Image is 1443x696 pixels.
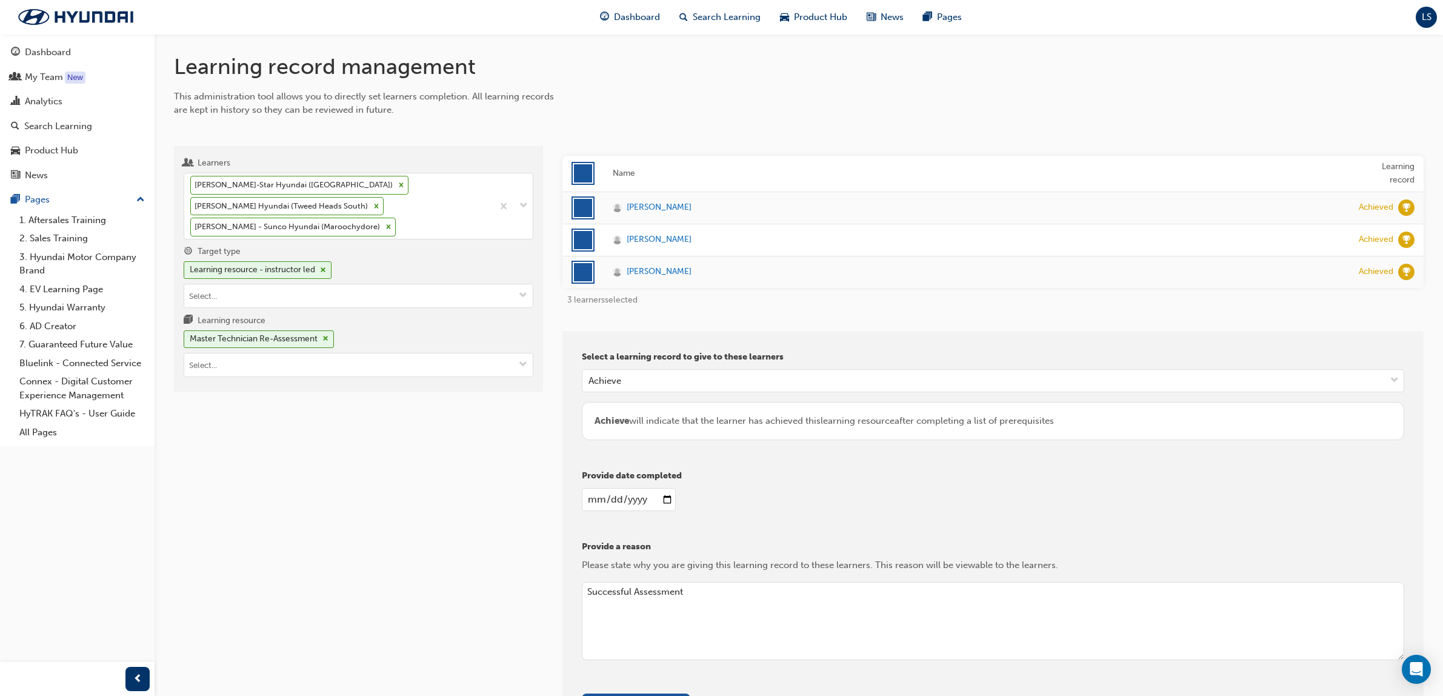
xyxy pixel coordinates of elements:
span: news-icon [11,170,20,181]
span: search-icon [11,121,19,132]
span: Pages [937,10,962,24]
a: news-iconNews [857,5,913,30]
span: chart-icon [11,96,20,107]
div: [PERSON_NAME] Hyundai (Tweed Heads South) [191,198,370,215]
a: 1. Aftersales Training [15,211,150,230]
a: guage-iconDashboard [590,5,670,30]
a: News [5,164,150,187]
div: Tooltip anchor [65,72,85,84]
span: prev-icon [133,672,142,687]
button: Pages [5,189,150,211]
textarea: Successful Assessment [582,582,1404,661]
button: LS [1416,7,1437,28]
h1: Learning record management [174,53,1424,80]
div: Achieve [588,373,621,387]
a: [PERSON_NAME] [613,233,1341,247]
span: learningRecordVerb_ACHIEVE-icon [1398,264,1415,280]
div: Pages [25,193,50,207]
input: Learners[PERSON_NAME]-Star Hyundai ([GEOGRAPHIC_DATA])[PERSON_NAME] Hyundai (Tweed Heads South)[P... [398,221,399,232]
div: Analytics [25,95,62,109]
span: Please state why you are giving this learning record to these learners. This reason will be viewa... [582,560,1058,571]
div: Achieved [1359,266,1393,278]
button: toggle menu [513,284,533,307]
span: [PERSON_NAME] [627,201,692,215]
a: 5. Hyundai Warranty [15,298,150,317]
a: search-iconSearch Learning [670,5,770,30]
a: Analytics [5,90,150,113]
div: Open Intercom Messenger [1402,655,1431,684]
a: My Team [5,66,150,89]
div: Learning resource [198,315,265,327]
span: users-icon [184,158,193,169]
span: people-icon [11,72,20,83]
a: Search Learning [5,115,150,138]
span: learningresource-icon [184,315,193,326]
div: [PERSON_NAME] - Sunco Hyundai (Maroochydore) [191,218,382,236]
span: [PERSON_NAME] [627,233,692,247]
div: Learners [198,157,230,169]
div: News [25,169,48,182]
th: Name [604,156,1350,192]
input: Learning resourceMaster Technician Re-Assessmentcross-icontoggle menu [184,353,533,376]
input: enter a date [582,488,676,511]
span: learningRecordVerb_ACHIEVE-icon [1398,199,1415,216]
div: Product Hub [25,144,78,158]
span: 3 learners selected [567,295,638,305]
span: down-icon [519,291,527,301]
button: toggle menu [513,353,533,376]
a: pages-iconPages [913,5,971,30]
span: down-icon [519,198,528,214]
a: All Pages [15,423,150,442]
span: [PERSON_NAME] [627,265,692,279]
a: Product Hub [5,139,150,162]
span: guage-icon [11,47,20,58]
div: Achieved [1359,234,1393,246]
a: Dashboard [5,41,150,64]
span: car-icon [11,146,20,156]
div: Dashboard [25,45,71,59]
span: cross-icon [322,335,328,343]
span: Achieve [595,415,629,426]
span: Product Hub [794,10,847,24]
a: 6. AD Creator [15,317,150,336]
span: learningRecordVerb_ACHIEVE-icon [1398,232,1415,248]
span: Dashboard [614,10,660,24]
a: Connex - Digital Customer Experience Management [15,372,150,404]
div: Master Technician Re-Assessment [190,332,318,346]
span: down-icon [519,360,527,370]
a: 4. EV Learning Page [15,280,150,299]
a: HyTRAK FAQ's - User Guide [15,404,150,423]
a: 7. Guaranteed Future Value [15,335,150,354]
span: search-icon [679,10,688,25]
span: news-icon [867,10,876,25]
img: Trak [6,4,145,30]
div: This administration tool allows you to directly set learners completion. All learning records are... [174,90,568,117]
div: Search Learning [24,119,92,133]
span: target-icon [184,247,193,258]
span: guage-icon [600,10,609,25]
span: pages-icon [923,10,932,25]
a: 2. Sales Training [15,229,150,248]
span: News [881,10,904,24]
p: Provide date completed [582,469,1404,483]
div: Achieved [1359,202,1393,213]
span: Search Learning [693,10,761,24]
div: [PERSON_NAME]-Star Hyundai ([GEOGRAPHIC_DATA]) [191,176,395,194]
span: car-icon [780,10,789,25]
div: Learning resource - instructor led [190,263,315,277]
div: will indicate that the learner has achieved this learning resource after completing a list of pre... [595,414,1392,428]
span: LS [1422,10,1431,24]
span: cross-icon [320,267,326,274]
span: pages-icon [11,195,20,206]
span: down-icon [1390,373,1399,389]
div: Learning record [1359,160,1415,187]
a: car-iconProduct Hub [770,5,857,30]
a: [PERSON_NAME] [613,201,1341,215]
p: Select a learning record to give to these learners [582,350,1404,364]
div: My Team [25,70,63,84]
a: Bluelink - Connected Service [15,354,150,373]
a: 3. Hyundai Motor Company Brand [15,248,150,280]
span: up-icon [136,192,145,208]
button: DashboardMy TeamAnalyticsSearch LearningProduct HubNews [5,39,150,189]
